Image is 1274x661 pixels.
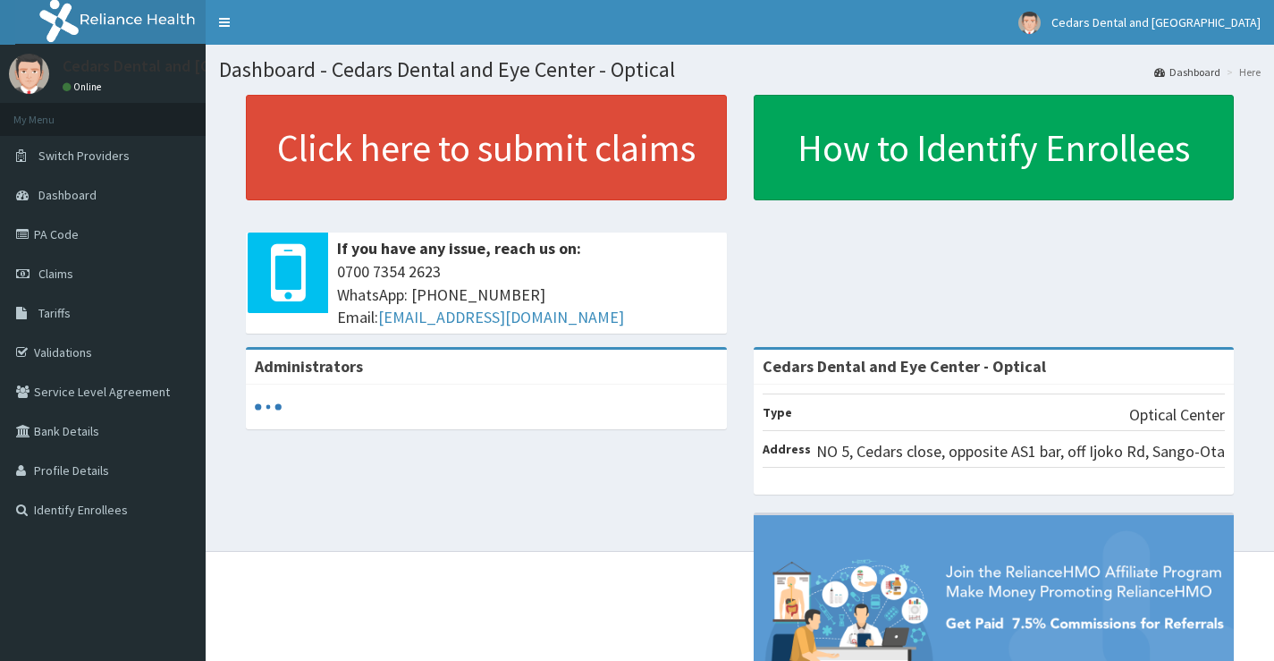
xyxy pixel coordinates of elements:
b: Administrators [255,356,363,377]
span: Switch Providers [38,148,130,164]
span: Cedars Dental and [GEOGRAPHIC_DATA] [1051,14,1261,30]
span: 0700 7354 2623 WhatsApp: [PHONE_NUMBER] Email: [337,260,718,329]
a: [EMAIL_ADDRESS][DOMAIN_NAME] [378,307,624,327]
h1: Dashboard - Cedars Dental and Eye Center - Optical [219,58,1261,81]
span: Tariffs [38,305,71,321]
li: Here [1222,64,1261,80]
p: Optical Center [1129,403,1225,427]
b: Address [763,441,811,457]
b: Type [763,404,792,420]
b: If you have any issue, reach us on: [337,238,581,258]
a: Online [63,81,105,93]
a: How to Identify Enrollees [754,95,1235,200]
strong: Cedars Dental and Eye Center - Optical [763,356,1046,377]
img: User Image [9,54,49,94]
a: Click here to submit claims [246,95,727,200]
p: NO 5, Cedars close, opposite AS1 bar, off Ijoko Rd, Sango-Ota [816,440,1225,463]
span: Claims [38,266,73,282]
p: Cedars Dental and [GEOGRAPHIC_DATA] [63,58,342,74]
img: User Image [1018,12,1041,34]
span: Dashboard [38,187,97,203]
a: Dashboard [1154,64,1220,80]
svg: audio-loading [255,394,282,420]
